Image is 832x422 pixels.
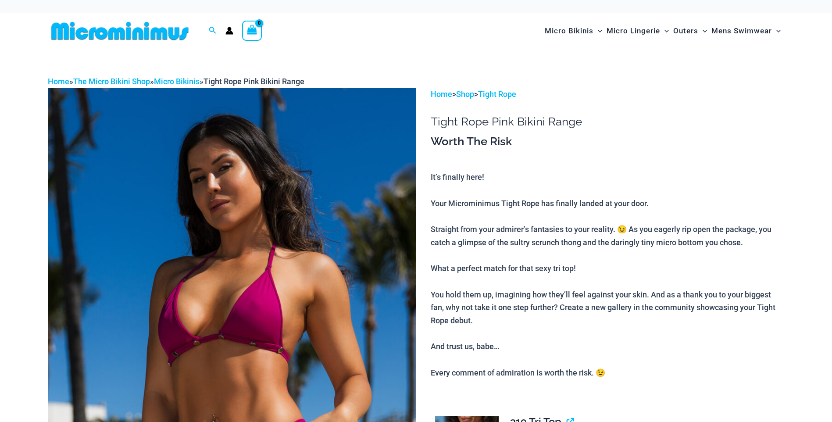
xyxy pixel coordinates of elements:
[73,77,150,86] a: The Micro Bikini Shop
[431,89,452,99] a: Home
[478,89,516,99] a: Tight Rope
[543,18,604,44] a: Micro BikinisMenu ToggleMenu Toggle
[772,20,781,42] span: Menu Toggle
[204,77,304,86] span: Tight Rope Pink Bikini Range
[607,20,660,42] span: Micro Lingerie
[48,21,192,41] img: MM SHOP LOGO FLAT
[698,20,707,42] span: Menu Toggle
[154,77,200,86] a: Micro Bikinis
[709,18,783,44] a: Mens SwimwearMenu ToggleMenu Toggle
[242,21,262,41] a: View Shopping Cart, empty
[48,77,304,86] span: » » »
[660,20,669,42] span: Menu Toggle
[541,16,785,46] nav: Site Navigation
[431,115,784,129] h1: Tight Rope Pink Bikini Range
[431,134,784,149] h3: Worth The Risk
[48,77,69,86] a: Home
[545,20,593,42] span: Micro Bikinis
[209,25,217,36] a: Search icon link
[593,20,602,42] span: Menu Toggle
[711,20,772,42] span: Mens Swimwear
[431,171,784,379] p: It’s finally here! Your Microminimus Tight Rope has finally landed at your door. Straight from yo...
[671,18,709,44] a: OutersMenu ToggleMenu Toggle
[456,89,474,99] a: Shop
[673,20,698,42] span: Outers
[604,18,671,44] a: Micro LingerieMenu ToggleMenu Toggle
[225,27,233,35] a: Account icon link
[431,88,784,101] p: > >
